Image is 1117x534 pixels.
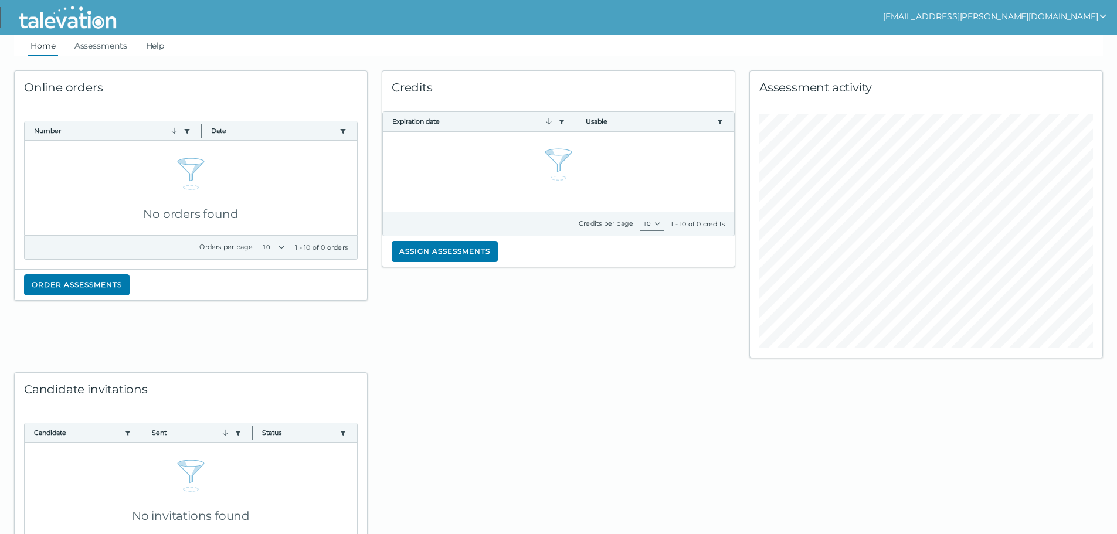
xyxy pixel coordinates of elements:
div: Assessment activity [750,71,1102,104]
button: Column resize handle [249,420,256,445]
span: No invitations found [132,509,250,523]
img: Talevation_Logo_Transparent_white.png [14,3,121,32]
button: show user actions [883,9,1108,23]
label: Credits per page [579,219,633,227]
button: Column resize handle [198,118,205,143]
button: Sent [152,428,229,437]
span: No orders found [143,207,238,221]
button: Number [34,126,179,135]
a: Home [28,35,58,56]
button: Usable [586,117,712,126]
div: Online orders [15,71,367,104]
button: Status [262,428,335,437]
a: Help [144,35,167,56]
button: Column resize handle [138,420,146,445]
div: Credits [382,71,735,104]
label: Orders per page [199,243,253,251]
div: Candidate invitations [15,373,367,406]
div: 1 - 10 of 0 credits [671,219,725,229]
button: Expiration date [392,117,554,126]
button: Date [211,126,335,135]
div: 1 - 10 of 0 orders [295,243,348,252]
button: Column resize handle [572,108,580,134]
button: Assign assessments [392,241,498,262]
a: Assessments [72,35,130,56]
button: Order assessments [24,274,130,295]
button: Candidate [34,428,120,437]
